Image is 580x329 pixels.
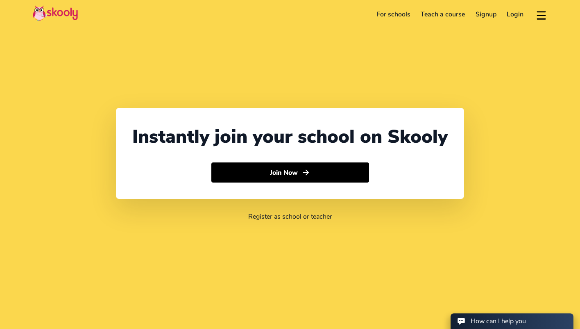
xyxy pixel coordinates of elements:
a: For schools [371,8,416,21]
div: Instantly join your school on Skooly [132,124,448,149]
img: Skooly [33,5,78,21]
a: Register as school or teacher [248,212,332,221]
ion-icon: arrow forward outline [301,168,310,177]
button: Join Nowarrow forward outline [211,162,369,183]
a: Signup [470,8,502,21]
a: Login [502,8,529,21]
a: Teach a course [415,8,470,21]
button: menu outline [535,8,547,21]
